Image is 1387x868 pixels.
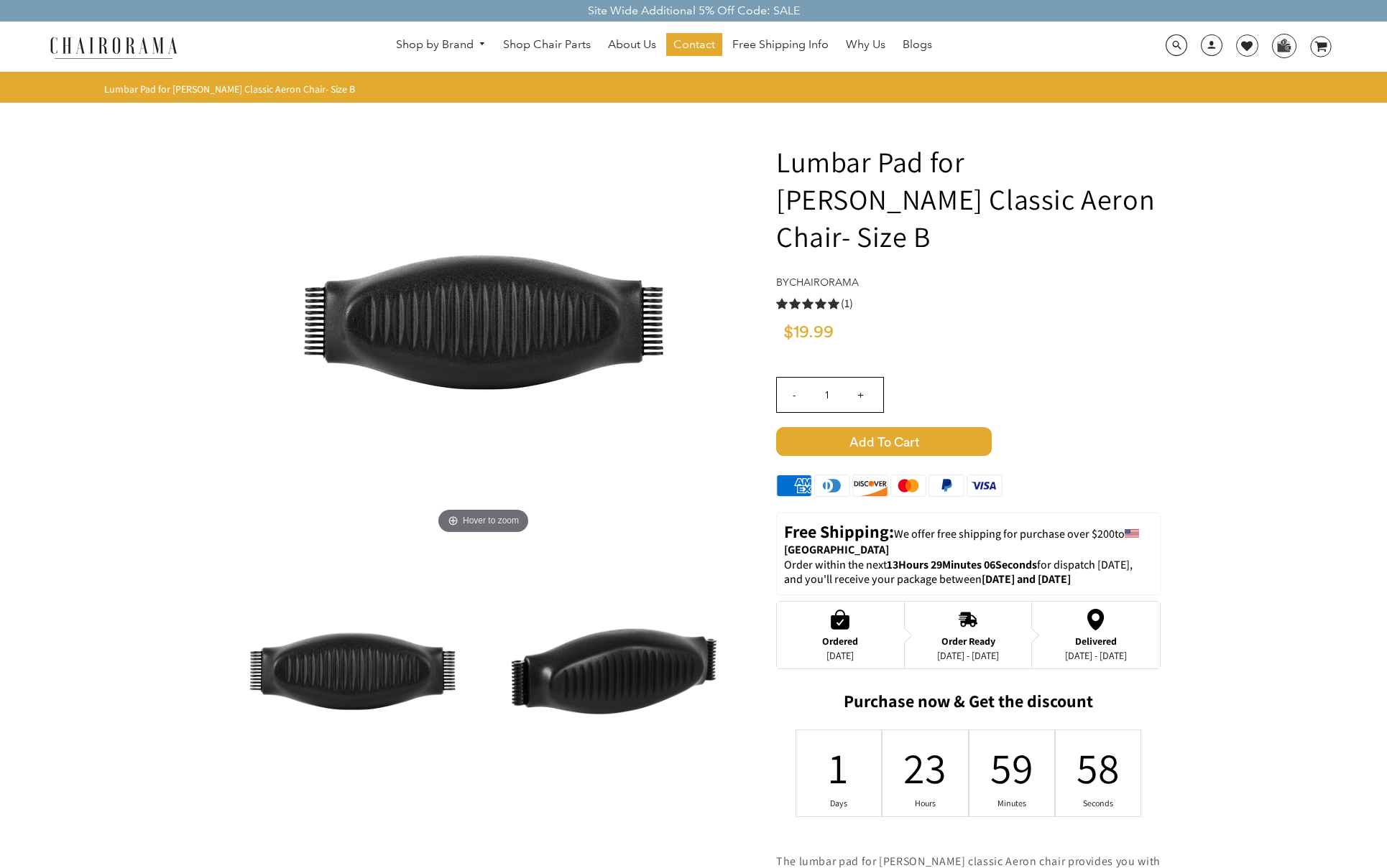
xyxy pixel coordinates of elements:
h1: Lumbar Pad for [PERSON_NAME] Classic Aeron Chair- Size B [776,143,1161,255]
nav: breadcrumbs [104,83,360,95]
div: Minutes [1003,798,1021,809]
span: $19.99 [783,324,834,341]
span: Lumbar Pad for [PERSON_NAME] Classic Aeron Chair- Size B [104,83,355,95]
a: Shop Chair Parts [496,33,598,56]
img: chairorama [42,34,185,60]
img: Lumbar Pad for Herman Miller Classic Aeron Chair- Size B - chairorama [491,548,737,795]
strong: [GEOGRAPHIC_DATA] [784,542,889,557]
img: Lumbar Pad for Herman Miller Classic Aeron Chair- Size B - chairorama [268,107,699,538]
div: Seconds [1089,798,1107,809]
a: Free Shipping Info [725,33,836,56]
span: Why Us [846,37,885,52]
span: We offer free shipping for purchase over $200 [894,526,1115,541]
input: - [777,378,811,412]
div: [DATE] [822,650,858,661]
div: 1 [829,739,848,795]
div: Days [829,798,848,809]
a: Lumbar Pad for Herman Miller Classic Aeron Chair- Size B - chairoramaHover to zoom [268,314,699,329]
a: Contact [666,33,722,56]
h4: by [776,276,1161,289]
span: 13Hours 29Minutes 06Seconds [887,557,1037,572]
span: Free Shipping Info [732,37,829,52]
div: [DATE] - [DATE] [937,650,999,661]
a: Why Us [839,33,893,56]
a: Blogs [895,33,939,56]
span: (1) [841,297,853,312]
nav: DesktopNavigation [246,33,1082,60]
a: Shop by Brand [389,34,494,56]
img: WhatsApp_Image_2024-07-12_at_16.23.01.webp [1273,34,1295,56]
div: [DATE] - [DATE] [1065,650,1127,661]
div: 58 [1089,739,1107,795]
span: Contact [673,37,715,52]
h2: Purchase now & Get the discount [776,691,1161,719]
div: 23 [916,739,935,795]
a: chairorama [789,276,859,289]
span: About Us [608,37,656,52]
span: Add to Cart [776,427,992,456]
strong: Free Shipping: [784,520,894,543]
a: About Us [601,33,663,56]
div: Order Ready [937,635,999,647]
p: Order within the next for dispatch [DATE], and you'll receive your package between [784,558,1153,588]
div: Delivered [1065,635,1127,647]
a: 5.0 rating (1 votes) [776,296,1161,311]
p: to [784,521,1153,558]
div: Ordered [822,635,858,647]
div: Hours [916,798,935,809]
input: + [843,378,877,412]
span: Shop Chair Parts [503,37,591,52]
button: Add to Cart [776,427,1161,456]
strong: [DATE] and [DATE] [982,571,1071,587]
div: 59 [1003,739,1021,795]
img: Lumbar Pad for Herman Miller Classic Aeron Chair- Size B - chairorama [229,548,476,795]
span: Blogs [903,37,932,52]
